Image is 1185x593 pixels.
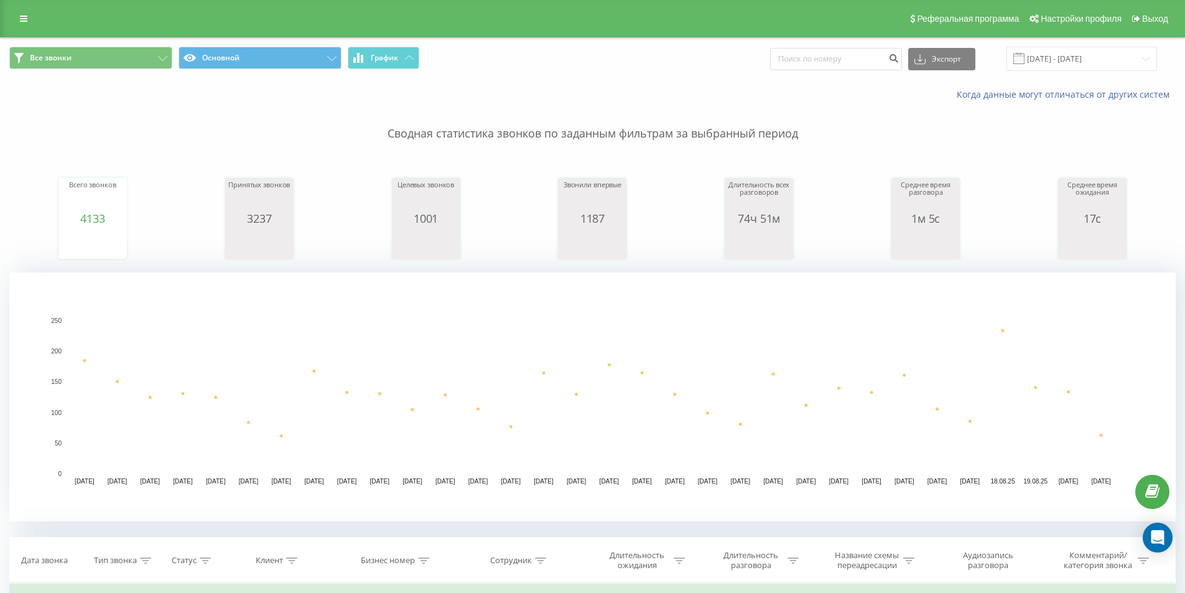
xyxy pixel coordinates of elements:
text: [DATE] [1059,478,1079,485]
svg: A chart. [561,225,623,262]
div: Длительность всех разговоров [728,181,790,212]
text: 150 [51,379,62,386]
text: [DATE] [862,478,881,485]
text: [DATE] [763,478,783,485]
text: [DATE] [829,478,849,485]
text: 19.08.25 [1023,478,1048,485]
text: [DATE] [173,478,193,485]
div: Среднее время ожидания [1061,181,1123,212]
text: [DATE] [206,478,226,485]
text: [DATE] [75,478,95,485]
div: 1м 5с [895,212,957,225]
span: Настройки профиля [1041,14,1122,24]
text: 250 [51,317,62,324]
div: 17с [1061,212,1123,225]
text: [DATE] [239,478,259,485]
text: [DATE] [271,478,291,485]
button: Экспорт [908,48,975,70]
svg: A chart. [728,225,790,262]
text: [DATE] [1091,478,1111,485]
text: [DATE] [108,478,128,485]
text: [DATE] [468,478,488,485]
div: Клиент [256,556,283,566]
text: [DATE] [337,478,357,485]
text: [DATE] [632,478,652,485]
text: [DATE] [600,478,620,485]
svg: A chart. [228,225,290,262]
div: Тип звонка [94,556,137,566]
div: 3237 [228,212,290,225]
div: Среднее время разговора [895,181,957,212]
div: Длительность разговора [718,550,784,571]
text: 100 [51,409,62,416]
input: Поиск по номеру [770,48,902,70]
text: [DATE] [698,478,718,485]
text: [DATE] [730,478,750,485]
text: 50 [55,440,62,447]
text: [DATE] [141,478,160,485]
text: [DATE] [501,478,521,485]
text: [DATE] [927,478,947,485]
button: Все звонки [9,47,172,69]
a: Когда данные могут отличаться от других систем [957,88,1176,100]
button: Основной [179,47,342,69]
div: Комментарий/категория звонка [1062,550,1135,571]
button: График [348,47,419,69]
span: Все звонки [30,53,72,63]
text: [DATE] [435,478,455,485]
text: [DATE] [665,478,685,485]
div: Всего звонков [62,181,124,212]
text: 200 [51,348,62,355]
svg: A chart. [1061,225,1123,262]
span: Реферальная программа [917,14,1019,24]
div: Принятых звонков [228,181,290,212]
svg: A chart. [895,225,957,262]
text: [DATE] [370,478,390,485]
div: Название схемы переадресации [834,550,900,571]
div: 74ч 51м [728,212,790,225]
text: [DATE] [402,478,422,485]
div: Дата звонка [21,556,68,566]
div: Аудиозапись разговора [947,550,1028,571]
text: [DATE] [960,478,980,485]
svg: A chart. [9,273,1176,521]
p: Сводная статистика звонков по заданным фильтрам за выбранный период [9,101,1176,142]
div: Open Intercom Messenger [1143,523,1173,553]
text: [DATE] [895,478,914,485]
div: Звонили впервые [561,181,623,212]
text: 0 [58,470,62,477]
div: 1001 [395,212,457,225]
span: График [371,54,398,62]
text: [DATE] [567,478,587,485]
text: [DATE] [304,478,324,485]
svg: A chart. [395,225,457,262]
div: 1187 [561,212,623,225]
text: 18.08.25 [991,478,1015,485]
text: [DATE] [796,478,816,485]
div: Длительность ожидания [604,550,671,571]
text: [DATE] [534,478,554,485]
div: Целевых звонков [395,181,457,212]
div: Бизнес номер [361,556,415,566]
div: 4133 [62,212,124,225]
svg: A chart. [62,225,124,262]
span: Выход [1142,14,1168,24]
div: Сотрудник [490,556,532,566]
div: Статус [172,556,197,566]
